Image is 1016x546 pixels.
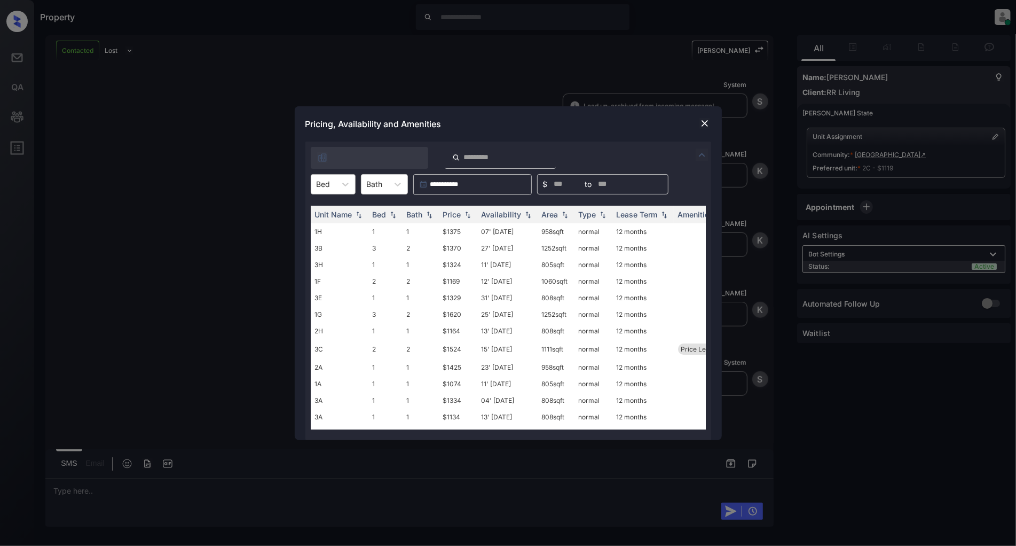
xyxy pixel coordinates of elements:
[659,210,670,218] img: sorting
[585,178,592,190] span: to
[523,210,533,218] img: sorting
[388,210,398,218] img: sorting
[482,210,522,219] div: Availability
[681,345,720,353] span: Price Leader
[612,273,674,290] td: 12 months
[574,339,612,359] td: normal
[538,339,574,359] td: 1111 sqft
[560,210,570,218] img: sorting
[574,273,612,290] td: normal
[543,178,548,190] span: $
[538,306,574,323] td: 1252 sqft
[403,273,439,290] td: 2
[612,409,674,425] td: 12 months
[477,223,538,240] td: 07' [DATE]
[477,323,538,339] td: 13' [DATE]
[311,256,368,273] td: 3H
[538,359,574,376] td: 958 sqft
[368,306,403,323] td: 3
[538,376,574,392] td: 805 sqft
[477,392,538,409] td: 04' [DATE]
[403,339,439,359] td: 2
[574,223,612,240] td: normal
[542,210,558,219] div: Area
[678,210,714,219] div: Amenities
[439,425,477,442] td: $1084
[477,409,538,425] td: 13' [DATE]
[477,240,538,256] td: 27' [DATE]
[311,425,368,442] td: 1A
[439,273,477,290] td: $1169
[403,376,439,392] td: 1
[538,425,574,442] td: 808 sqft
[597,210,608,218] img: sorting
[311,323,368,339] td: 2H
[311,306,368,323] td: 1G
[403,290,439,306] td: 1
[538,392,574,409] td: 808 sqft
[368,339,403,359] td: 2
[538,256,574,273] td: 805 sqft
[612,425,674,442] td: 12 months
[439,323,477,339] td: $1164
[311,290,368,306] td: 3E
[696,149,708,161] img: icon-zuma
[612,359,674,376] td: 12 months
[439,306,477,323] td: $1620
[439,256,477,273] td: $1324
[574,323,612,339] td: normal
[574,290,612,306] td: normal
[311,240,368,256] td: 3B
[368,323,403,339] td: 1
[439,223,477,240] td: $1375
[574,359,612,376] td: normal
[403,392,439,409] td: 1
[311,409,368,425] td: 3A
[439,290,477,306] td: $1329
[477,376,538,392] td: 11' [DATE]
[368,376,403,392] td: 1
[612,306,674,323] td: 12 months
[368,273,403,290] td: 2
[538,223,574,240] td: 958 sqft
[452,153,460,162] img: icon-zuma
[439,240,477,256] td: $1370
[538,273,574,290] td: 1060 sqft
[295,106,722,142] div: Pricing, Availability and Amenities
[612,376,674,392] td: 12 months
[538,409,574,425] td: 808 sqft
[612,339,674,359] td: 12 months
[477,425,538,442] td: 13' [DATE]
[403,323,439,339] td: 1
[403,306,439,323] td: 2
[368,409,403,425] td: 1
[477,273,538,290] td: 12' [DATE]
[477,256,538,273] td: 11' [DATE]
[424,210,435,218] img: sorting
[612,290,674,306] td: 12 months
[403,425,439,442] td: 1
[574,256,612,273] td: normal
[574,425,612,442] td: normal
[373,210,387,219] div: Bed
[368,240,403,256] td: 3
[538,290,574,306] td: 808 sqft
[612,223,674,240] td: 12 months
[368,392,403,409] td: 1
[368,223,403,240] td: 1
[311,392,368,409] td: 3A
[407,210,423,219] div: Bath
[353,210,364,218] img: sorting
[311,359,368,376] td: 2A
[368,290,403,306] td: 1
[477,290,538,306] td: 31' [DATE]
[439,392,477,409] td: $1334
[403,409,439,425] td: 1
[699,118,710,129] img: close
[439,339,477,359] td: $1524
[612,323,674,339] td: 12 months
[538,240,574,256] td: 1252 sqft
[311,273,368,290] td: 1F
[368,359,403,376] td: 1
[311,223,368,240] td: 1H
